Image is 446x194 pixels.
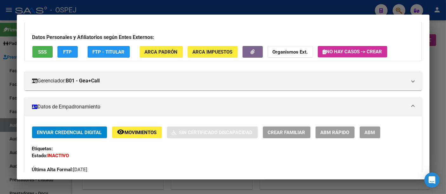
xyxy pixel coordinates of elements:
button: ARCA Padrón [140,46,183,58]
span: Sin Certificado Discapacidad [179,130,253,135]
button: Sin Certificado Discapacidad [167,126,258,138]
span: Movimientos [125,130,157,135]
span: ABM Rápido [321,130,349,135]
strong: INACTIVO [48,153,69,158]
span: FTP [63,49,72,55]
strong: Última Alta Formal: [32,167,73,172]
span: No hay casos -> Crear [323,49,382,55]
button: ARCA Impuestos [188,46,238,58]
button: Organismos Ext. [268,46,313,58]
button: ABM [360,126,380,138]
button: ABM Rápido [316,126,355,138]
button: FTP [57,46,78,58]
button: FTP - Titular [88,46,130,58]
span: ARCA Impuestos [193,49,233,55]
span: Crear Familiar [268,130,305,135]
mat-expansion-panel-header: Datos de Empadronamiento [24,97,422,116]
button: Enviar Credencial Digital [32,126,107,138]
button: Movimientos [112,126,162,138]
span: Enviar Credencial Digital [37,130,102,135]
mat-panel-title: Gerenciador: [32,77,407,85]
h3: Datos Personales y Afiliatorios según Entes Externos: [32,34,414,41]
strong: B01 - Gea+Call [66,77,100,85]
span: ARCA Padrón [145,49,178,55]
strong: Estado: [32,153,48,158]
button: No hay casos -> Crear [318,46,387,57]
span: SSS [38,49,47,55]
strong: Organismos Ext. [273,49,308,55]
span: FTP - Titular [93,49,125,55]
mat-expansion-panel-header: Gerenciador:B01 - Gea+Call [24,71,422,90]
span: ABM [365,130,375,135]
strong: Etiquetas: [32,146,53,152]
button: SSS [32,46,53,58]
span: [DATE] [32,167,88,172]
div: Open Intercom Messenger [424,172,440,188]
mat-icon: remove_red_eye [117,128,125,136]
mat-panel-title: Datos de Empadronamiento [32,103,407,111]
button: Crear Familiar [263,126,310,138]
